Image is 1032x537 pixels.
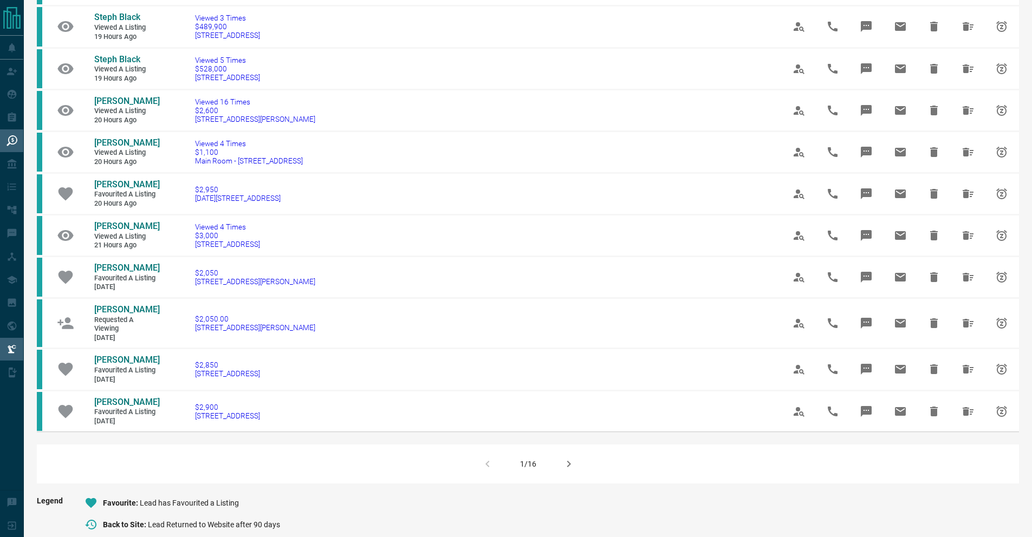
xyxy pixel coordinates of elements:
div: condos.ca [37,350,42,389]
span: 20 hours ago [94,116,159,125]
span: Message [853,56,879,82]
span: View Profile [786,264,812,290]
span: Snooze [989,181,1015,207]
span: [PERSON_NAME] [94,355,160,365]
span: Favourite [103,499,140,507]
span: Call [820,398,846,424]
span: $1,100 [195,148,303,156]
span: Hide [921,56,947,82]
span: Call [820,222,846,248]
span: Snooze [989,264,1015,290]
span: Call [820,97,846,123]
span: 20 hours ago [94,199,159,208]
span: Hide All from Jennisa Penner [955,222,981,248]
span: Email [887,264,913,290]
span: $2,950 [195,185,281,194]
a: [PERSON_NAME] [94,179,159,191]
span: View Profile [786,56,812,82]
span: [PERSON_NAME] [94,263,160,273]
a: $2,050[STREET_ADDRESS][PERSON_NAME] [195,268,315,286]
span: [DATE] [94,375,159,384]
span: Call [820,264,846,290]
a: $2,050.00[STREET_ADDRESS][PERSON_NAME] [195,315,315,332]
span: Hide All from Jennisa Penner [955,181,981,207]
span: $3,000 [195,231,260,240]
span: 19 hours ago [94,32,159,42]
a: [PERSON_NAME] [94,304,159,316]
span: Favourited a Listing [94,190,159,199]
span: Call [820,14,846,40]
span: Hide [921,398,947,424]
span: Viewed 4 Times [195,139,303,148]
span: View Profile [786,356,812,382]
a: Viewed 5 Times$528,000[STREET_ADDRESS] [195,56,260,82]
span: Hide [921,97,947,123]
div: 1/16 [520,460,536,468]
span: Viewed 3 Times [195,14,260,22]
span: Email [887,398,913,424]
span: $2,600 [195,106,315,115]
a: Viewed 3 Times$489,900[STREET_ADDRESS] [195,14,260,40]
span: Hide All from Dorna Asnaashari [955,97,981,123]
span: Hide All from Sylvia Chen [955,398,981,424]
span: Main Room - [STREET_ADDRESS] [195,156,303,165]
span: Hide [921,222,947,248]
span: Viewed 5 Times [195,56,260,64]
a: Viewed 4 Times$1,100Main Room - [STREET_ADDRESS] [195,139,303,165]
span: [PERSON_NAME] [94,221,160,231]
span: [PERSON_NAME] [94,96,160,106]
span: Message [853,264,879,290]
span: Hide [921,139,947,165]
span: Favourited a Listing [94,366,159,375]
div: condos.ca [37,7,42,46]
span: Email [887,310,913,336]
span: Hide All from Daniel Forrest [955,264,981,290]
div: condos.ca [37,216,42,255]
span: [PERSON_NAME] [94,137,160,148]
span: View Profile [786,97,812,123]
span: Requested a Viewing [94,316,159,333]
a: $2,850[STREET_ADDRESS] [195,361,260,378]
span: 19 hours ago [94,74,159,83]
span: Viewed 4 Times [195,222,260,231]
span: [STREET_ADDRESS][PERSON_NAME] [195,277,315,286]
span: Hide [921,264,947,290]
span: Message [853,310,879,336]
a: [PERSON_NAME] [94,221,159,232]
span: Snooze [989,14,1015,40]
span: Hide All from Steph Black [955,14,981,40]
span: 21 hours ago [94,241,159,250]
span: Email [887,139,913,165]
span: Lead has Favourited a Listing [140,499,239,507]
span: [PERSON_NAME] [94,397,160,407]
span: $2,050.00 [195,315,315,323]
span: Viewed 16 Times [195,97,315,106]
span: [DATE][STREET_ADDRESS] [195,194,281,202]
span: Message [853,356,879,382]
a: [PERSON_NAME] [94,397,159,408]
span: Lead Returned to Website after 90 days [148,520,280,529]
span: Favourited a Listing [94,408,159,417]
span: [STREET_ADDRESS] [195,73,260,82]
span: [STREET_ADDRESS] [195,31,260,40]
span: Viewed a Listing [94,65,159,74]
a: Viewed 16 Times$2,600[STREET_ADDRESS][PERSON_NAME] [195,97,315,123]
a: [PERSON_NAME] [94,137,159,149]
div: condos.ca [37,49,42,88]
div: condos.ca [37,133,42,172]
span: Hide All from Sylvia Chen [955,356,981,382]
span: Hide All from Dorna Asnaashari [955,139,981,165]
span: [STREET_ADDRESS] [195,240,260,248]
span: Message [853,222,879,248]
span: Message [853,398,879,424]
span: 20 hours ago [94,158,159,167]
span: Back to Site [103,520,148,529]
span: [DATE] [94,417,159,426]
div: condos.ca [37,91,42,130]
span: Snooze [989,356,1015,382]
span: Message [853,14,879,40]
span: Email [887,222,913,248]
span: Hide [921,356,947,382]
span: $2,900 [195,403,260,411]
span: [PERSON_NAME] [94,179,160,189]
